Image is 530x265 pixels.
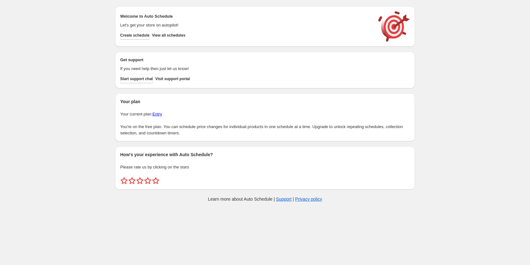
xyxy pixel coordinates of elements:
h2: Welcome to Auto Schedule [120,13,372,20]
a: Privacy policy [295,197,322,202]
span: View all schedules [152,33,185,38]
button: View all schedules [152,31,185,40]
h2: Your plan [120,98,410,105]
h2: Get support [120,57,372,63]
a: Entry [152,112,162,116]
span: Start support chat [120,76,153,81]
p: Please rate us by clicking on the stars [120,164,410,170]
p: Let's get your store on autopilot! [120,22,372,28]
a: Start support chat [120,74,153,83]
a: Support [276,197,291,202]
p: You're on the free plan. You can schedule price changes for individual products in one schedule a... [120,124,410,136]
span: Visit support portal [155,76,190,81]
a: Visit support portal [155,74,190,83]
p: Your current plan: [120,111,410,117]
p: If you need help then just let us know! [120,66,372,72]
p: Learn more about Auto Schedule | | [208,196,322,202]
h2: How's your experience with Auto Schedule? [120,151,410,158]
span: Create schedule [120,33,150,38]
button: Create schedule [120,31,150,40]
